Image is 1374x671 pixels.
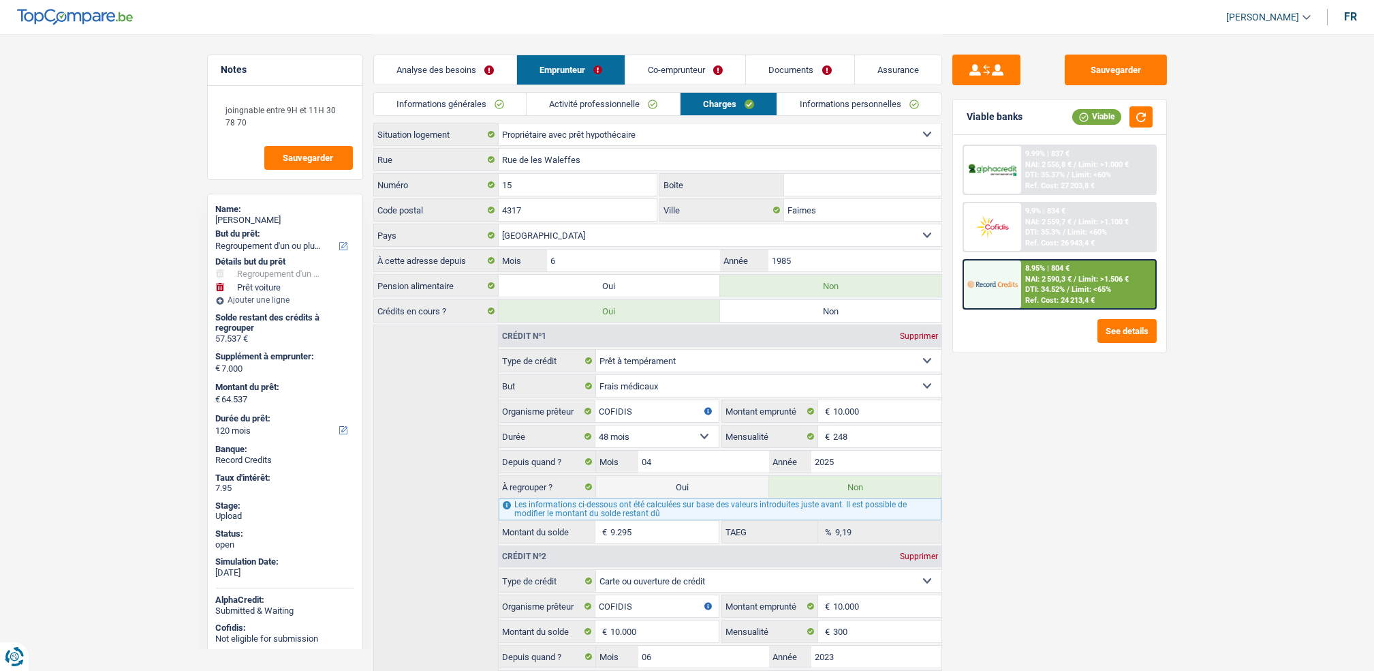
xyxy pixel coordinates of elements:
span: NAI: 2 590,3 € [1025,275,1072,284]
label: Supplément à emprunter: [216,351,352,362]
div: Ref. Cost: 27 203,8 € [1025,181,1095,190]
label: Boite [660,174,784,196]
label: Crédits en cours ? [374,300,499,322]
label: Pension alimentaire [374,275,499,297]
div: Supprimer [896,332,941,340]
div: Crédit nº2 [499,552,550,561]
div: Crédit nº1 [499,332,550,340]
label: Depuis quand ? [499,451,596,473]
span: NAI: 2 559,7 € [1025,218,1072,226]
div: Ref. Cost: 26 943,4 € [1025,239,1095,248]
div: 9.9% | 834 € [1025,207,1065,215]
div: 8.95% | 804 € [1025,264,1069,273]
label: À cette adresse depuis [374,250,499,271]
div: Submitted & Waiting [216,606,354,616]
span: / [1067,170,1069,179]
div: Cofidis: [216,623,354,633]
input: AAAA [768,250,941,271]
label: Ville [660,199,784,221]
span: [PERSON_NAME] [1226,12,1299,23]
span: Limit: >1.506 € [1078,275,1129,284]
div: Viable [1072,109,1121,124]
div: Ref. Cost: 24 213,4 € [1025,296,1095,305]
div: Name: [216,204,354,215]
span: Limit: <60% [1072,170,1111,179]
label: Année [769,451,811,473]
label: Montant emprunté [722,400,819,422]
span: € [595,521,610,543]
span: Sauvegarder [283,153,334,162]
label: Depuis quand ? [499,646,596,668]
div: 9.99% | 837 € [1025,149,1069,158]
label: Durée du prêt: [216,413,352,424]
a: Activité professionnelle [527,93,680,115]
label: Pays [374,224,499,246]
label: Montant du solde [499,621,595,642]
label: Code postal [374,199,499,221]
div: [DATE] [216,567,354,578]
span: / [1063,228,1065,237]
label: Organisme prêteur [499,595,595,617]
h5: Notes [221,64,349,76]
a: Analyse des besoins [374,55,516,85]
label: But du prêt: [216,228,352,239]
span: DTI: 35.37% [1025,170,1065,179]
span: Limit: <65% [1072,285,1111,294]
span: DTI: 35.3% [1025,228,1061,237]
div: open [216,539,354,550]
label: Année [720,250,768,271]
label: TAEG [722,521,819,543]
span: Limit: >1.100 € [1078,218,1129,226]
a: [PERSON_NAME] [1215,6,1311,29]
div: Simulation Date: [216,556,354,567]
img: TopCompare Logo [17,9,133,25]
a: Emprunteur [517,55,625,85]
label: Non [769,476,941,498]
label: Montant du solde [499,521,595,543]
label: Non [720,300,941,322]
div: Banque: [216,444,354,455]
div: Détails but du prêt [216,256,354,267]
span: / [1074,160,1076,169]
div: Stage: [216,501,354,511]
div: Record Credits [216,455,354,466]
span: / [1074,275,1076,284]
button: See details [1097,319,1157,343]
a: Charges [681,93,777,115]
label: Organisme prêteur [499,400,595,422]
div: Not eligible for submission [216,633,354,644]
span: € [818,426,833,447]
div: Solde restant des crédits à regrouper [216,312,354,333]
div: fr [1344,10,1357,23]
span: € [216,394,221,405]
span: % [818,521,835,543]
div: Viable banks [967,111,1022,123]
a: Documents [746,55,854,85]
span: € [818,400,833,422]
span: DTI: 34.52% [1025,285,1065,294]
a: Informations personnelles [777,93,941,115]
span: € [216,363,221,374]
div: [PERSON_NAME] [216,215,354,226]
a: Assurance [855,55,941,85]
label: Mensualité [722,426,819,447]
div: Ajouter une ligne [216,295,354,305]
span: Limit: >1.000 € [1078,160,1129,169]
a: Informations générales [374,93,527,115]
label: Mois [596,646,638,668]
label: Oui [596,476,768,498]
button: Sauvegarder [1065,55,1167,85]
span: € [818,621,833,642]
div: Upload [216,511,354,522]
div: Supprimer [896,552,941,561]
label: Oui [499,300,720,322]
input: AAAA [811,646,941,668]
label: Année [769,646,811,668]
img: AlphaCredit [967,162,1018,178]
div: AlphaCredit: [216,595,354,606]
div: 57.537 € [216,333,354,344]
label: But [499,375,596,397]
label: Non [720,275,941,297]
label: Montant du prêt: [216,382,352,393]
label: Situation logement [374,123,499,145]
